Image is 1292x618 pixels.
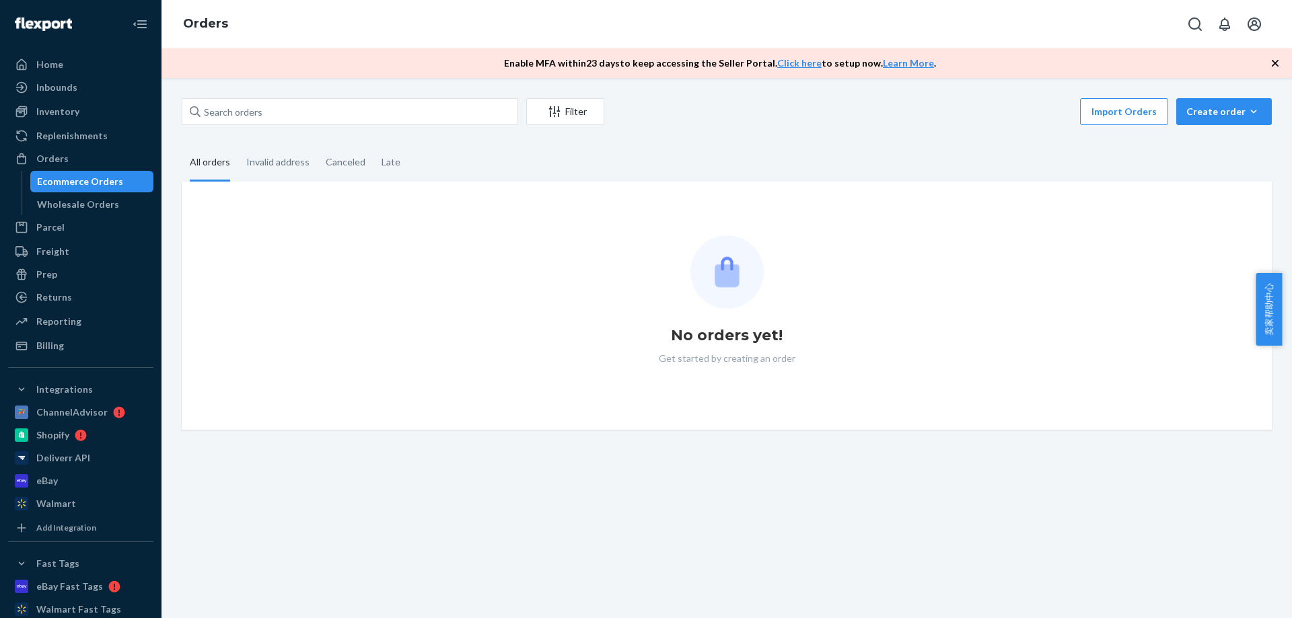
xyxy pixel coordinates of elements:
div: Deliverr API [36,451,90,465]
div: Wholesale Orders [37,198,119,211]
a: Add Integration [8,520,153,536]
button: Open notifications [1211,11,1238,38]
button: Open account menu [1241,11,1268,38]
a: Orders [183,16,228,31]
div: Walmart Fast Tags [36,603,121,616]
div: Filter [527,105,604,118]
div: Canceled [326,145,365,180]
a: eBay Fast Tags [8,576,153,597]
a: Walmart [8,493,153,514]
div: Ecommerce Orders [37,175,123,188]
div: eBay [36,474,58,488]
a: Freight [8,241,153,262]
a: Home [8,54,153,75]
div: Late [382,145,400,180]
a: Click here [777,57,822,69]
h1: No orders yet! [671,325,783,346]
div: Freight [36,245,69,258]
a: Learn More [883,57,934,69]
a: Reporting [8,311,153,332]
div: All orders [190,145,230,182]
div: Integrations [36,383,93,396]
div: Fast Tags [36,557,79,570]
button: Integrations [8,379,153,400]
a: eBay [8,470,153,492]
button: Open Search Box [1182,11,1209,38]
div: Inbounds [36,81,77,94]
img: Empty list [690,235,764,309]
button: Fast Tags [8,553,153,574]
a: Orders [8,148,153,169]
ol: breadcrumbs [172,5,239,44]
img: Flexport logo [15,17,72,31]
a: Returns [8,286,153,308]
a: Inventory [8,101,153,122]
div: Billing [36,339,64,352]
button: Create order [1176,98,1272,125]
a: ChannelAdvisor [8,401,153,423]
a: Deliverr API [8,447,153,469]
div: Create order [1186,105,1262,118]
a: Wholesale Orders [30,194,154,215]
button: Import Orders [1080,98,1168,125]
div: Walmart [36,497,76,510]
div: Invalid address [246,145,310,180]
a: Inbounds [8,77,153,98]
div: ChannelAdvisor [36,405,108,419]
div: Add Integration [36,522,96,533]
div: Shopify [36,428,69,442]
a: Ecommerce Orders [30,171,154,192]
div: Prep [36,268,57,281]
div: Orders [36,152,69,165]
a: Parcel [8,217,153,238]
div: Inventory [36,105,79,118]
a: Billing [8,335,153,356]
div: eBay Fast Tags [36,580,103,593]
div: Reporting [36,315,81,328]
p: Get started by creating an order [659,352,795,365]
button: 卖家帮助中心 [1256,273,1282,346]
div: Replenishments [36,129,108,143]
div: Home [36,58,63,71]
a: Shopify [8,424,153,446]
button: Close Navigation [127,11,153,38]
p: Enable MFA within 23 days to keep accessing the Seller Portal. to setup now. . [504,56,936,70]
a: Replenishments [8,125,153,147]
a: Prep [8,264,153,285]
div: Parcel [36,221,65,234]
div: Returns [36,291,72,304]
input: Search orders [182,98,518,125]
button: Filter [526,98,604,125]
